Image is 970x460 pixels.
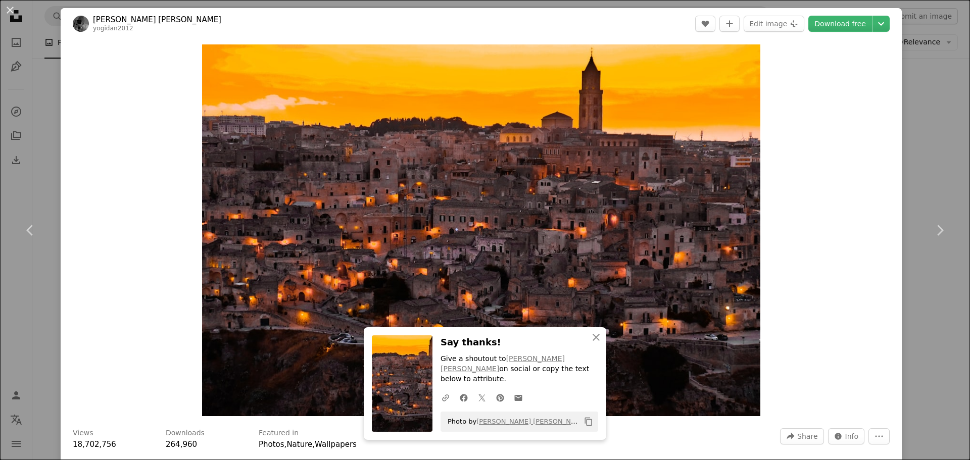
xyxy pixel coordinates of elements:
[473,387,491,407] a: Share on Twitter
[828,428,865,444] button: Stats about this image
[872,16,890,32] button: Choose download size
[73,440,116,449] span: 18,702,756
[509,387,527,407] a: Share over email
[259,440,284,449] a: Photos
[780,428,823,444] button: Share this image
[443,414,580,430] span: Photo by on
[166,440,197,449] span: 264,960
[284,440,287,449] span: ,
[315,440,357,449] a: Wallpapers
[909,182,970,279] a: Next
[93,25,133,32] a: yogidan2012
[166,428,205,438] h3: Downloads
[868,428,890,444] button: More Actions
[455,387,473,407] a: Share on Facebook
[491,387,509,407] a: Share on Pinterest
[312,440,315,449] span: ,
[202,44,760,416] img: photo of illuminated city
[73,428,93,438] h3: Views
[202,44,760,416] button: Zoom in on this image
[695,16,715,32] button: Like
[797,429,817,444] span: Share
[719,16,740,32] button: Add to Collection
[441,354,565,373] a: [PERSON_NAME] [PERSON_NAME]
[744,16,804,32] button: Edit image
[93,15,221,25] a: [PERSON_NAME] [PERSON_NAME]
[476,418,588,425] a: [PERSON_NAME] [PERSON_NAME]
[441,354,598,384] p: Give a shoutout to on social or copy the text below to attribute.
[808,16,872,32] a: Download free
[580,413,597,430] button: Copy to clipboard
[441,335,598,350] h3: Say thanks!
[286,440,312,449] a: Nature
[845,429,859,444] span: Info
[259,428,299,438] h3: Featured in
[73,16,89,32] img: Go to Daniele Levis Pelusi's profile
